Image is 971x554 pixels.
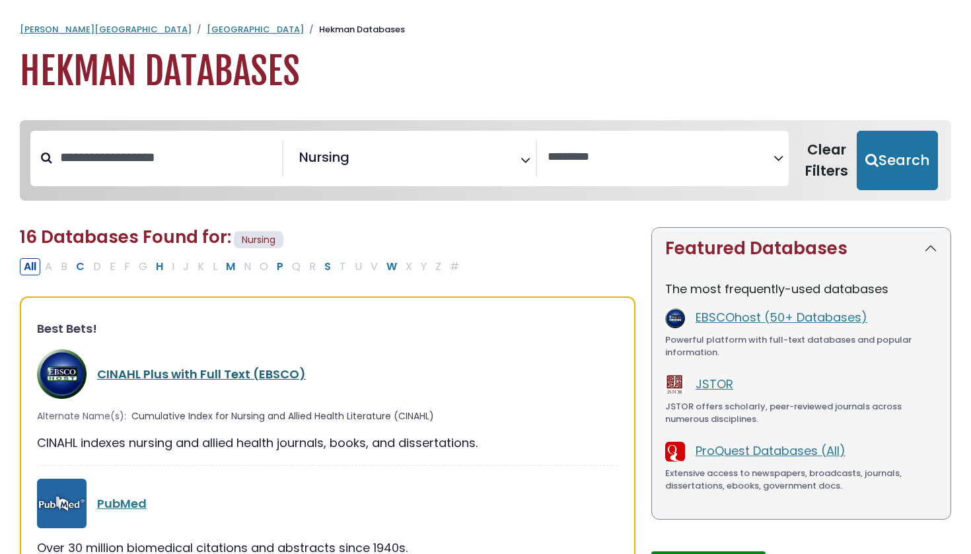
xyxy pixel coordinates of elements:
[299,147,349,167] span: Nursing
[20,258,464,274] div: Alpha-list to filter by first letter of database name
[222,258,239,275] button: Filter Results M
[320,258,335,275] button: Filter Results S
[20,23,951,36] nav: breadcrumb
[304,23,405,36] li: Hekman Databases
[294,147,349,167] li: Nursing
[273,258,287,275] button: Filter Results P
[652,228,951,269] button: Featured Databases
[665,467,937,493] div: Extensive access to newspapers, broadcasts, journals, dissertations, ebooks, government docs.
[857,131,938,190] button: Submit for Search Results
[234,231,283,249] span: Nursing
[207,23,304,36] a: [GEOGRAPHIC_DATA]
[548,151,773,164] textarea: Search
[52,147,282,168] input: Search database by title or keyword
[20,23,192,36] a: [PERSON_NAME][GEOGRAPHIC_DATA]
[665,333,937,359] div: Powerful platform with full-text databases and popular information.
[20,258,40,275] button: All
[352,155,361,168] textarea: Search
[696,309,867,326] a: EBSCOhost (50+ Databases)
[696,442,845,459] a: ProQuest Databases (All)
[37,322,618,336] h3: Best Bets!
[97,495,147,512] a: PubMed
[20,225,231,249] span: 16 Databases Found for:
[696,376,733,392] a: JSTOR
[20,50,951,94] h1: Hekman Databases
[37,409,126,423] span: Alternate Name(s):
[797,131,857,190] button: Clear Filters
[131,409,434,423] span: Cumulative Index for Nursing and Allied Health Literature (CINAHL)
[97,366,306,382] a: CINAHL Plus with Full Text (EBSCO)
[20,120,951,201] nav: Search filters
[37,434,618,452] div: CINAHL indexes nursing and allied health journals, books, and dissertations.
[152,258,167,275] button: Filter Results H
[665,400,937,426] div: JSTOR offers scholarly, peer-reviewed journals across numerous disciplines.
[665,280,937,298] p: The most frequently-used databases
[72,258,89,275] button: Filter Results C
[382,258,401,275] button: Filter Results W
